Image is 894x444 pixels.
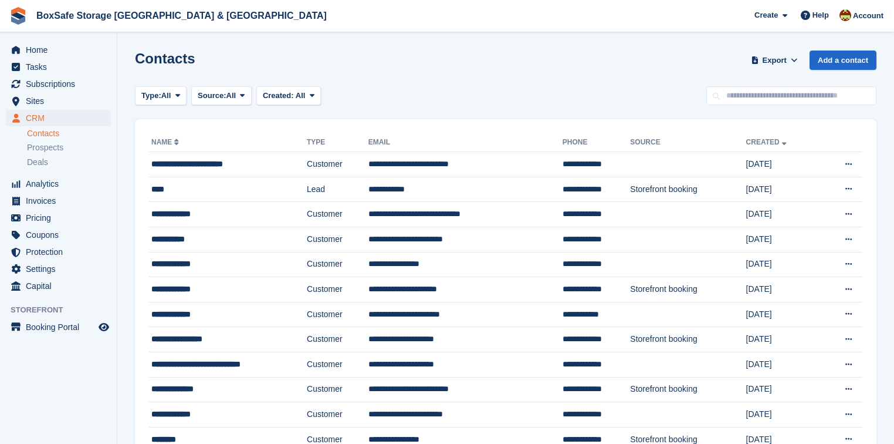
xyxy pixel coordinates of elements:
[746,227,820,252] td: [DATE]
[307,277,368,302] td: Customer
[6,244,111,260] a: menu
[26,42,96,58] span: Home
[630,277,746,302] td: Storefront booking
[839,9,851,21] img: Kim
[26,210,96,226] span: Pricing
[191,86,252,106] button: Source: All
[6,176,111,192] a: menu
[368,133,563,152] th: Email
[746,202,820,227] td: [DATE]
[307,227,368,252] td: Customer
[746,302,820,327] td: [DATE]
[151,138,181,146] a: Name
[263,91,294,100] span: Created:
[746,277,820,302] td: [DATE]
[6,227,111,243] a: menu
[746,152,820,177] td: [DATE]
[307,352,368,377] td: Customer
[630,327,746,352] td: Storefront booking
[97,320,111,334] a: Preview store
[296,91,306,100] span: All
[27,142,111,154] a: Prospects
[746,377,820,402] td: [DATE]
[161,90,171,102] span: All
[6,210,111,226] a: menu
[26,278,96,294] span: Capital
[307,152,368,177] td: Customer
[746,138,789,146] a: Created
[307,402,368,428] td: Customer
[6,110,111,126] a: menu
[307,177,368,202] td: Lead
[746,402,820,428] td: [DATE]
[746,327,820,352] td: [DATE]
[307,302,368,327] td: Customer
[812,9,829,21] span: Help
[6,76,111,92] a: menu
[256,86,321,106] button: Created: All
[32,6,331,25] a: BoxSafe Storage [GEOGRAPHIC_DATA] & [GEOGRAPHIC_DATA]
[630,177,746,202] td: Storefront booking
[26,59,96,75] span: Tasks
[26,319,96,335] span: Booking Portal
[853,10,883,22] span: Account
[6,319,111,335] a: menu
[26,227,96,243] span: Coupons
[27,156,111,169] a: Deals
[26,244,96,260] span: Protection
[810,51,876,70] a: Add a contact
[226,90,236,102] span: All
[746,177,820,202] td: [DATE]
[27,157,48,168] span: Deals
[630,133,746,152] th: Source
[141,90,161,102] span: Type:
[26,176,96,192] span: Analytics
[27,128,111,139] a: Contacts
[26,76,96,92] span: Subscriptions
[307,377,368,402] td: Customer
[307,133,368,152] th: Type
[630,377,746,402] td: Storefront booking
[746,352,820,377] td: [DATE]
[9,7,27,25] img: stora-icon-8386f47178a22dfd0bd8f6a31ec36ba5ce8667c1dd55bd0f319d3a0aa187defe.svg
[763,55,787,66] span: Export
[746,252,820,277] td: [DATE]
[11,304,117,316] span: Storefront
[6,278,111,294] a: menu
[198,90,226,102] span: Source:
[6,193,111,209] a: menu
[6,261,111,277] a: menu
[135,51,195,66] h1: Contacts
[6,59,111,75] a: menu
[6,93,111,109] a: menu
[307,327,368,352] td: Customer
[754,9,778,21] span: Create
[6,42,111,58] a: menu
[135,86,187,106] button: Type: All
[26,110,96,126] span: CRM
[26,193,96,209] span: Invoices
[749,51,800,70] button: Export
[26,93,96,109] span: Sites
[307,252,368,277] td: Customer
[27,142,63,153] span: Prospects
[307,202,368,227] td: Customer
[563,133,631,152] th: Phone
[26,261,96,277] span: Settings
